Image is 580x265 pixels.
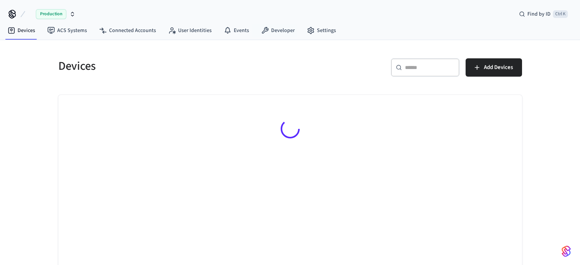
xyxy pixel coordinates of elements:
span: Find by ID [527,10,551,18]
a: ACS Systems [41,24,93,37]
button: Add Devices [466,58,522,77]
span: Add Devices [484,63,513,72]
a: Devices [2,24,41,37]
a: Settings [301,24,342,37]
a: Developer [255,24,301,37]
a: User Identities [162,24,218,37]
div: Find by IDCtrl K [513,7,574,21]
a: Events [218,24,255,37]
span: Production [36,9,66,19]
a: Connected Accounts [93,24,162,37]
span: Ctrl K [553,10,568,18]
h5: Devices [58,58,286,74]
img: SeamLogoGradient.69752ec5.svg [562,245,571,257]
